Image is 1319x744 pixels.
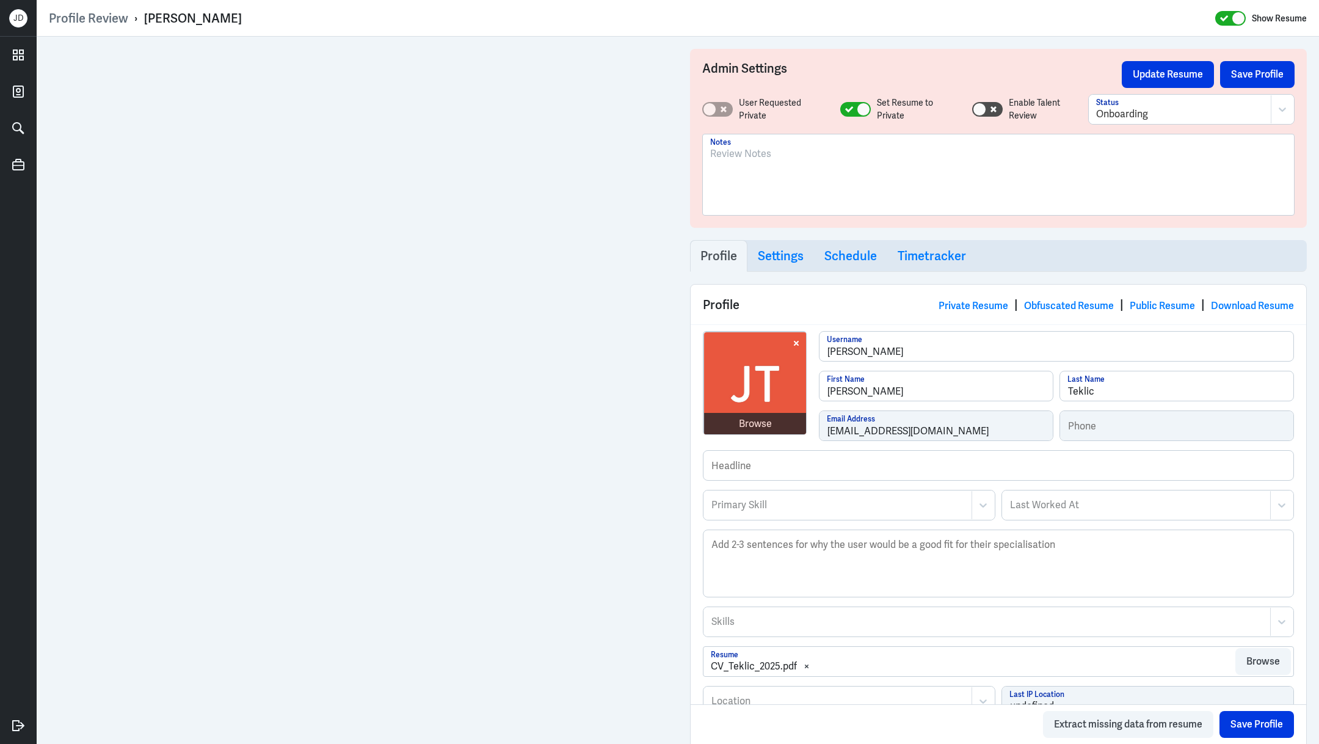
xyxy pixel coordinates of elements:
input: First Name [819,371,1053,401]
button: Browse [1235,648,1291,675]
input: Last IP Location [1002,687,1293,716]
a: Obfuscated Resume [1024,299,1114,312]
label: Enable Talent Review [1009,97,1088,122]
input: Last Name [1060,371,1293,401]
div: | | | [939,296,1294,314]
a: Profile Review [49,10,128,26]
h3: Profile [700,249,737,263]
label: Set Resume to Private [877,97,960,122]
iframe: To enrich screen reader interactions, please activate Accessibility in Grammarly extension settings [49,49,666,732]
button: Extract missing data from resume [1043,711,1213,738]
p: › [128,10,144,26]
div: J D [9,9,27,27]
h3: Schedule [824,249,877,263]
button: Save Profile [1220,61,1295,88]
button: Save Profile [1219,711,1294,738]
a: Download Resume [1211,299,1294,312]
h3: Settings [758,249,804,263]
label: Show Resume [1252,10,1307,26]
h3: Timetracker [898,249,966,263]
img: avatar.jpg [704,332,807,435]
h3: Admin Settings [702,61,1122,88]
a: Private Resume [939,299,1008,312]
div: Browse [739,417,772,431]
div: [PERSON_NAME] [144,10,242,26]
button: Update Resume [1122,61,1214,88]
input: Email Address [819,411,1053,440]
input: Username [819,332,1293,361]
input: Headline [703,451,1293,480]
div: CV_Teklic_2025.pdf [711,659,797,674]
a: Public Resume [1130,299,1195,312]
input: Phone [1060,411,1293,440]
label: User Requested Private [739,97,828,122]
div: Profile [691,285,1306,324]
